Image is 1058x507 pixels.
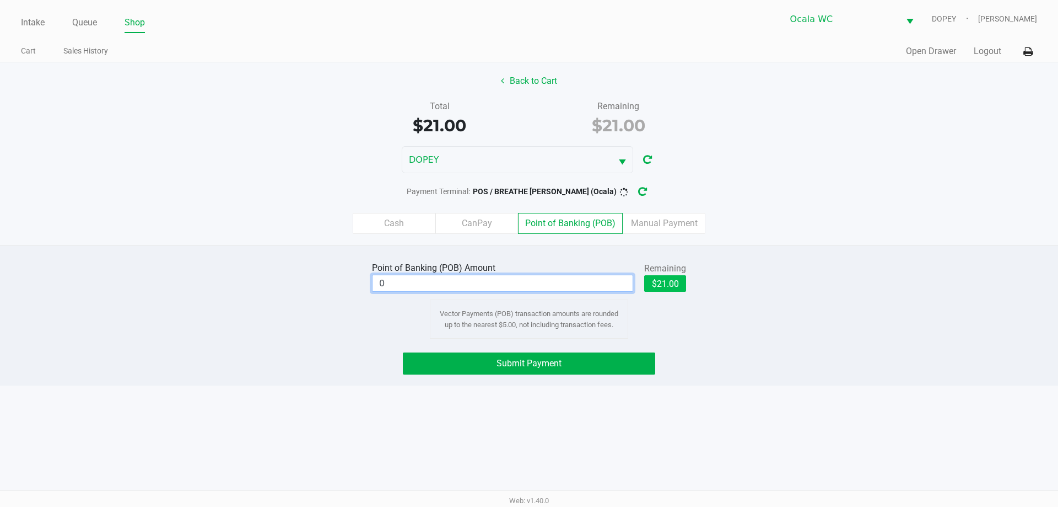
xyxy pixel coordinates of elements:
[509,497,549,505] span: Web: v1.40.0
[974,45,1001,58] button: Logout
[518,213,623,234] label: Point of Banking (POB)
[430,300,628,339] div: Vector Payments (POB) transaction amounts are rounded up to the nearest $5.00, not including tran...
[623,213,705,234] label: Manual Payment
[612,147,633,173] button: Select
[72,15,97,30] a: Queue
[358,113,521,138] div: $21.00
[496,358,562,369] span: Submit Payment
[407,187,470,196] span: Payment Terminal:
[494,71,564,92] button: Back to Cart
[409,153,605,167] span: DOPEY
[932,13,978,25] span: DOPEY
[353,213,435,234] label: Cash
[358,100,521,113] div: Total
[899,6,920,32] button: Select
[906,45,956,58] button: Open Drawer
[537,100,700,113] div: Remaining
[21,44,36,58] a: Cart
[978,13,1037,25] span: [PERSON_NAME]
[403,353,655,375] button: Submit Payment
[21,15,45,30] a: Intake
[790,13,893,26] span: Ocala WC
[63,44,108,58] a: Sales History
[473,187,617,196] span: POS / BREATHE [PERSON_NAME] (Ocala)
[537,113,700,138] div: $21.00
[435,213,518,234] label: CanPay
[644,275,686,292] button: $21.00
[644,262,686,275] div: Remaining
[372,261,500,275] div: Point of Banking (POB) Amount
[125,15,145,30] a: Shop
